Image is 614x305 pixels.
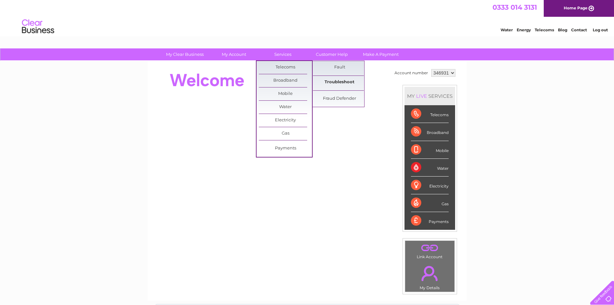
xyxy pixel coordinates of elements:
a: Troubleshoot [313,76,366,89]
a: Energy [517,27,531,32]
a: Fraud Defender [313,92,366,105]
div: Clear Business is a trading name of Verastar Limited (registered in [GEOGRAPHIC_DATA] No. 3667643... [155,4,460,31]
a: My Account [207,48,260,60]
a: My Clear Business [158,48,211,60]
a: Payments [259,142,312,155]
a: Fault [313,61,366,74]
a: Gas [259,127,312,140]
a: Electricity [259,114,312,127]
img: logo.png [22,17,54,36]
div: Mobile [411,141,449,159]
div: Broadband [411,123,449,141]
a: . [407,242,453,254]
a: Log out [593,27,608,32]
a: Water [259,101,312,114]
a: Telecoms [535,27,554,32]
div: Electricity [411,177,449,194]
a: Mobile [259,87,312,100]
a: Broadband [259,74,312,87]
a: Customer Help [305,48,358,60]
a: . [407,262,453,285]
div: Gas [411,194,449,212]
div: Water [411,159,449,177]
div: LIVE [415,93,428,99]
td: Account number [393,67,430,78]
div: Telecoms [411,105,449,123]
a: Telecoms [259,61,312,74]
td: Link Account [405,240,455,261]
div: MY SERVICES [404,87,455,105]
div: Payments [411,212,449,229]
a: Make A Payment [354,48,407,60]
a: Blog [558,27,567,32]
td: My Details [405,260,455,292]
a: Water [501,27,513,32]
a: Services [256,48,309,60]
a: 0333 014 3131 [492,3,537,11]
a: Contact [571,27,587,32]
